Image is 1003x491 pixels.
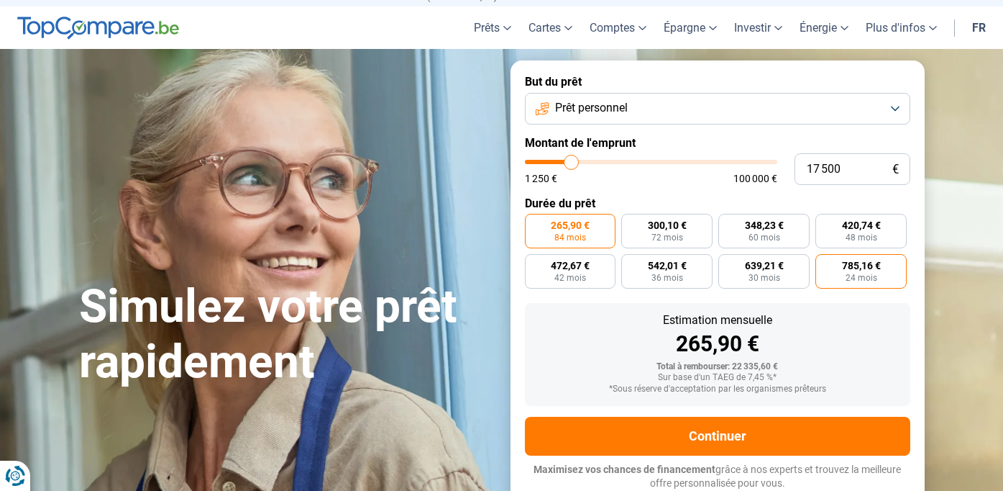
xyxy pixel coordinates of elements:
[533,464,715,475] span: Maximisez vos chances de financement
[536,373,899,383] div: Sur base d'un TAEG de 7,45 %*
[745,220,784,230] span: 348,23 €
[525,197,910,210] label: Durée du prêt
[892,163,899,176] span: €
[748,274,780,282] span: 30 mois
[536,315,899,326] div: Estimation mensuelle
[655,6,725,49] a: Épargne
[554,274,586,282] span: 42 mois
[525,136,910,150] label: Montant de l'emprunt
[648,220,687,230] span: 300,10 €
[745,261,784,271] span: 639,21 €
[748,233,780,242] span: 60 mois
[525,75,910,89] label: But du prêt
[525,174,557,184] span: 1 250 €
[733,174,777,184] span: 100 000 €
[554,233,586,242] span: 84 mois
[525,93,910,125] button: Prêt personnel
[725,6,791,49] a: Investir
[857,6,945,49] a: Plus d'infos
[842,261,881,271] span: 785,16 €
[651,274,683,282] span: 36 mois
[79,279,493,390] h1: Simulez votre prêt rapidement
[536,384,899,395] div: *Sous réserve d'acceptation par les organismes prêteurs
[581,6,655,49] a: Comptes
[651,233,683,242] span: 72 mois
[525,417,910,456] button: Continuer
[17,17,179,40] img: TopCompare
[791,6,857,49] a: Énergie
[846,233,877,242] span: 48 mois
[551,220,590,230] span: 265,90 €
[536,362,899,372] div: Total à rembourser: 22 335,60 €
[842,220,881,230] span: 420,74 €
[465,6,520,49] a: Prêts
[520,6,581,49] a: Cartes
[551,261,590,271] span: 472,67 €
[963,6,994,49] a: fr
[648,261,687,271] span: 542,01 €
[555,100,628,116] span: Prêt personnel
[525,463,910,491] p: grâce à nos experts et trouvez la meilleure offre personnalisée pour vous.
[536,333,899,355] div: 265,90 €
[846,274,877,282] span: 24 mois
